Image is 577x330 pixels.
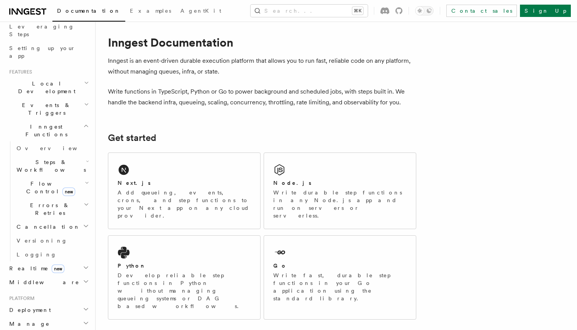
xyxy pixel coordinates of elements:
p: Write functions in TypeScript, Python or Go to power background and scheduled jobs, with steps bu... [108,86,416,108]
span: Cancellation [13,223,80,231]
span: AgentKit [180,8,221,14]
button: Middleware [6,275,91,289]
a: Sign Up [520,5,571,17]
span: Middleware [6,278,79,286]
a: Get started [108,132,156,143]
span: Manage [6,320,50,328]
span: Realtime [6,265,64,272]
span: Overview [17,145,96,151]
span: Platform [6,295,35,302]
button: Deployment [6,303,91,317]
button: Search...⌘K [251,5,368,17]
span: new [52,265,64,273]
div: Inngest Functions [6,141,91,261]
button: Errors & Retries [13,198,91,220]
p: Write durable step functions in any Node.js app and run on servers or serverless. [273,189,407,219]
p: Write fast, durable step functions in your Go application using the standard library. [273,271,407,302]
span: Setting up your app [9,45,76,59]
span: Deployment [6,306,51,314]
a: Node.jsWrite durable step functions in any Node.js app and run on servers or serverless. [264,152,416,229]
a: Leveraging Steps [6,20,91,41]
span: Steps & Workflows [13,158,86,174]
a: PythonDevelop reliable step functions in Python without managing queueing systems or DAG based wo... [108,235,261,320]
a: Next.jsAdd queueing, events, crons, and step functions to your Next app on any cloud provider. [108,152,261,229]
h2: Go [273,262,287,270]
kbd: ⌘K [352,7,363,15]
button: Local Development [6,77,91,98]
span: Versioning [17,238,67,244]
button: Realtimenew [6,261,91,275]
span: Local Development [6,80,84,95]
h2: Node.js [273,179,311,187]
span: Documentation [57,8,121,14]
p: Develop reliable step functions in Python without managing queueing systems or DAG based workflows. [118,271,251,310]
a: Overview [13,141,91,155]
p: Inngest is an event-driven durable execution platform that allows you to run fast, reliable code ... [108,55,416,77]
h2: Next.js [118,179,151,187]
button: Toggle dark mode [415,6,434,15]
span: Examples [130,8,171,14]
span: Logging [17,251,57,258]
button: Inngest Functions [6,120,91,141]
span: Errors & Retries [13,201,84,217]
button: Cancellation [13,220,91,234]
a: Setting up your app [6,41,91,63]
h2: Python [118,262,146,270]
button: Events & Triggers [6,98,91,120]
h1: Inngest Documentation [108,35,416,49]
a: AgentKit [176,2,226,21]
span: new [62,188,75,196]
span: Events & Triggers [6,101,84,117]
span: Leveraging Steps [9,23,74,37]
a: GoWrite fast, durable step functions in your Go application using the standard library. [264,235,416,320]
button: Flow Controlnew [13,177,91,198]
a: Examples [125,2,176,21]
button: Steps & Workflows [13,155,91,177]
a: Versioning [13,234,91,248]
span: Features [6,69,32,75]
a: Contact sales [446,5,517,17]
a: Logging [13,248,91,261]
a: Documentation [52,2,125,22]
p: Add queueing, events, crons, and step functions to your Next app on any cloud provider. [118,189,251,219]
span: Inngest Functions [6,123,83,138]
span: Flow Control [13,180,85,195]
